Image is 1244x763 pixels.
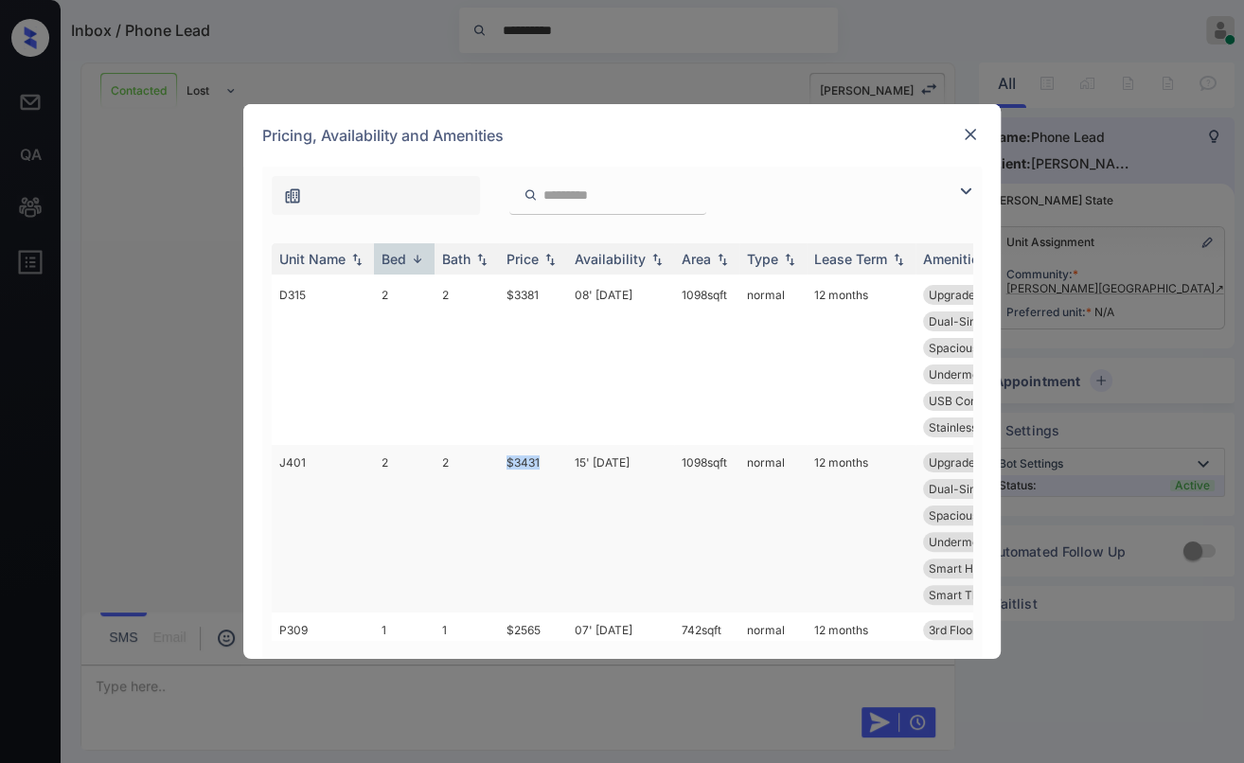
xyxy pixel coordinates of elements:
[472,253,491,266] img: sorting
[747,251,778,267] div: Type
[929,482,1027,496] span: Dual-Sink Maste...
[929,341,1015,355] span: Spacious Closet
[567,612,674,727] td: 07' [DATE]
[499,612,567,727] td: $2565
[272,277,374,445] td: D315
[279,251,346,267] div: Unit Name
[682,251,711,267] div: Area
[524,186,538,204] img: icon-zuma
[780,253,799,266] img: sorting
[929,367,1022,381] span: Undermount Sink
[272,445,374,612] td: J401
[713,253,732,266] img: sorting
[889,253,908,266] img: sorting
[929,561,1026,576] span: Smart Home Lock
[283,186,302,205] img: icon-zuma
[674,277,739,445] td: 1098 sqft
[567,445,674,612] td: 15' [DATE]
[807,612,915,727] td: 12 months
[435,277,499,445] td: 2
[347,253,366,266] img: sorting
[929,623,977,637] span: 3rd Floor
[929,535,1022,549] span: Undermount Sink
[954,180,977,203] img: icon-zuma
[374,277,435,445] td: 2
[929,314,1027,328] span: Dual-Sink Maste...
[499,445,567,612] td: $3431
[929,394,1028,408] span: USB Compatible ...
[541,253,560,266] img: sorting
[929,288,1007,302] span: Upgrades: 2x2
[674,445,739,612] td: 1098 sqft
[929,420,1016,435] span: Stainless Steel...
[739,612,807,727] td: normal
[374,612,435,727] td: 1
[807,277,915,445] td: 12 months
[382,251,406,267] div: Bed
[929,588,1032,602] span: Smart Thermosta...
[272,612,374,727] td: P309
[648,253,666,266] img: sorting
[435,612,499,727] td: 1
[243,104,1001,167] div: Pricing, Availability and Amenities
[929,508,1015,523] span: Spacious Closet
[674,612,739,727] td: 742 sqft
[739,277,807,445] td: normal
[929,455,1007,470] span: Upgrades: 2x2
[374,445,435,612] td: 2
[567,277,674,445] td: 08' [DATE]
[442,251,471,267] div: Bath
[408,252,427,266] img: sorting
[435,445,499,612] td: 2
[739,445,807,612] td: normal
[923,251,986,267] div: Amenities
[807,445,915,612] td: 12 months
[961,125,980,144] img: close
[499,277,567,445] td: $3381
[575,251,646,267] div: Availability
[814,251,887,267] div: Lease Term
[506,251,539,267] div: Price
